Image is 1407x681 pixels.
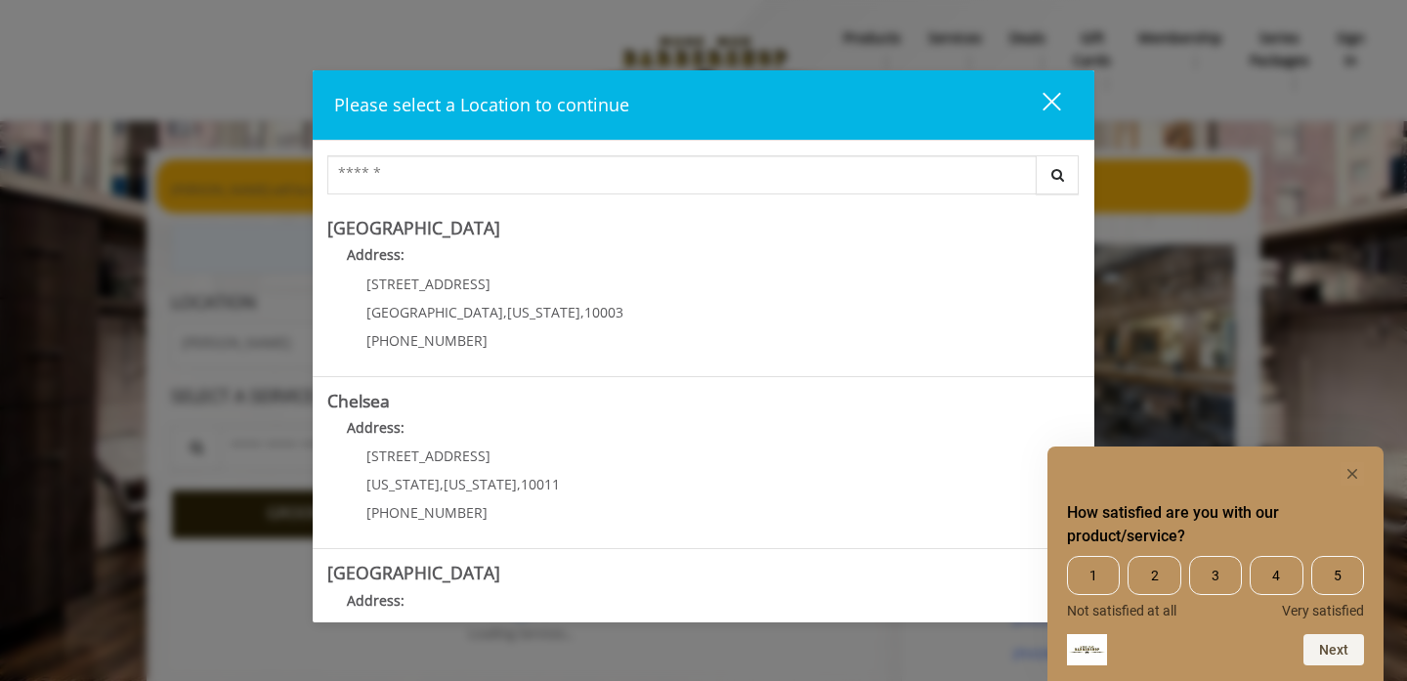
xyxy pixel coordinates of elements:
[327,561,500,584] b: [GEOGRAPHIC_DATA]
[366,331,488,350] span: [PHONE_NUMBER]
[1311,556,1364,595] span: 5
[1067,556,1364,618] div: How satisfied are you with our product/service? Select an option from 1 to 5, with 1 being Not sa...
[1189,556,1242,595] span: 3
[444,475,517,493] span: [US_STATE]
[521,475,560,493] span: 10011
[366,475,440,493] span: [US_STATE]
[366,275,490,293] span: [STREET_ADDRESS]
[517,475,521,493] span: ,
[347,591,405,610] b: Address:
[1282,603,1364,618] span: Very satisfied
[334,93,629,116] span: Please select a Location to continue
[1067,556,1120,595] span: 1
[1067,603,1176,618] span: Not satisfied at all
[440,475,444,493] span: ,
[327,216,500,239] b: [GEOGRAPHIC_DATA]
[347,245,405,264] b: Address:
[1341,462,1364,486] button: Hide survey
[503,303,507,321] span: ,
[327,155,1080,204] div: Center Select
[366,303,503,321] span: [GEOGRAPHIC_DATA]
[366,503,488,522] span: [PHONE_NUMBER]
[1250,556,1302,595] span: 4
[580,303,584,321] span: ,
[327,389,390,412] b: Chelsea
[1046,168,1069,182] i: Search button
[1067,462,1364,665] div: How satisfied are you with our product/service? Select an option from 1 to 5, with 1 being Not sa...
[1020,91,1059,120] div: close dialog
[1128,556,1180,595] span: 2
[327,155,1037,194] input: Search Center
[1006,85,1073,125] button: close dialog
[584,303,623,321] span: 10003
[1303,634,1364,665] button: Next question
[347,418,405,437] b: Address:
[366,447,490,465] span: [STREET_ADDRESS]
[507,303,580,321] span: [US_STATE]
[1067,501,1364,548] h2: How satisfied are you with our product/service? Select an option from 1 to 5, with 1 being Not sa...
